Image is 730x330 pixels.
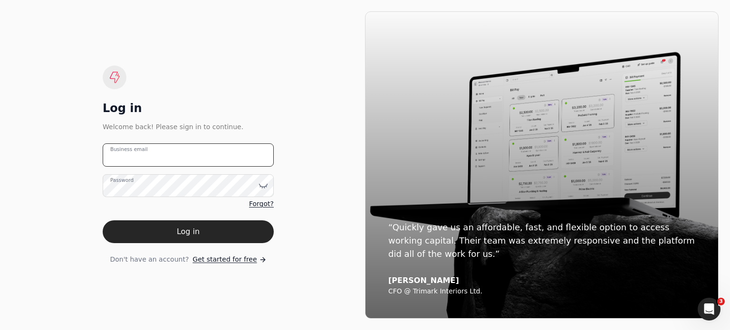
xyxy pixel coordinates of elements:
button: Log in [103,220,274,243]
div: “Quickly gave us an affordable, fast, and flexible option to access working capital. Their team w... [388,221,695,261]
span: Don't have an account? [110,255,189,264]
label: Business email [110,145,148,153]
span: Get started for free [192,255,257,264]
a: Forgot? [249,199,274,209]
a: Get started for free [192,255,266,264]
span: 3 [717,298,725,305]
div: CFO @ Trimark Interiors Ltd. [388,287,695,296]
label: Password [110,176,134,184]
div: Welcome back! Please sign in to continue. [103,122,274,132]
div: [PERSON_NAME] [388,276,695,285]
iframe: Intercom live chat [698,298,720,321]
div: Log in [103,101,274,116]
